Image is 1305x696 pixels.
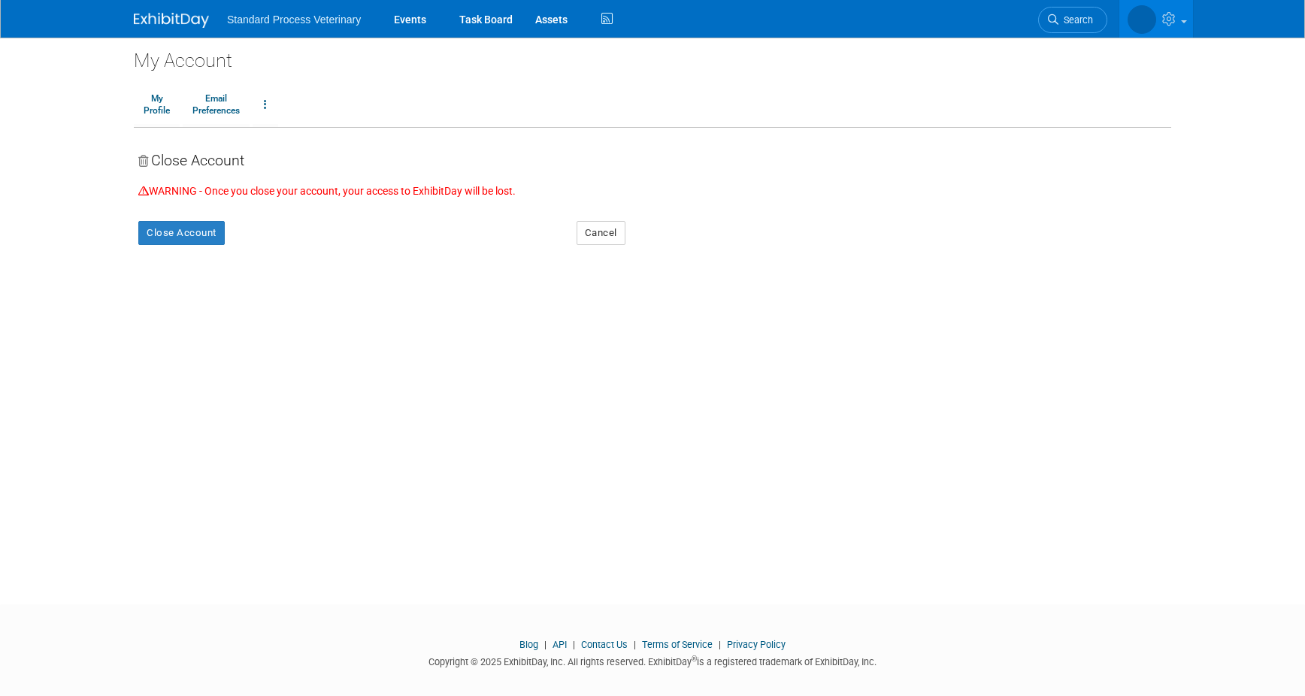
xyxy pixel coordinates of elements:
[1038,7,1107,33] a: Search
[581,639,628,650] a: Contact Us
[727,639,786,650] a: Privacy Policy
[138,135,1167,176] div: Close Account
[577,221,625,245] button: Cancel
[569,639,579,650] span: |
[715,639,725,650] span: |
[1128,5,1156,34] img: Amanda Beaugrand
[642,639,713,650] a: Terms of Service
[519,639,538,650] a: Blog
[227,14,361,26] span: Standard Process Veterinary
[553,639,567,650] a: API
[134,86,180,124] a: MyProfile
[138,176,1167,198] div: WARNING - Once you close your account, your access to ExhibitDay will be lost.
[134,13,209,28] img: ExhibitDay
[630,639,640,650] span: |
[138,221,225,245] button: Close Account
[1058,14,1093,26] span: Search
[692,655,697,663] sup: ®
[134,38,1171,74] div: My Account
[540,639,550,650] span: |
[183,86,250,124] a: EmailPreferences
